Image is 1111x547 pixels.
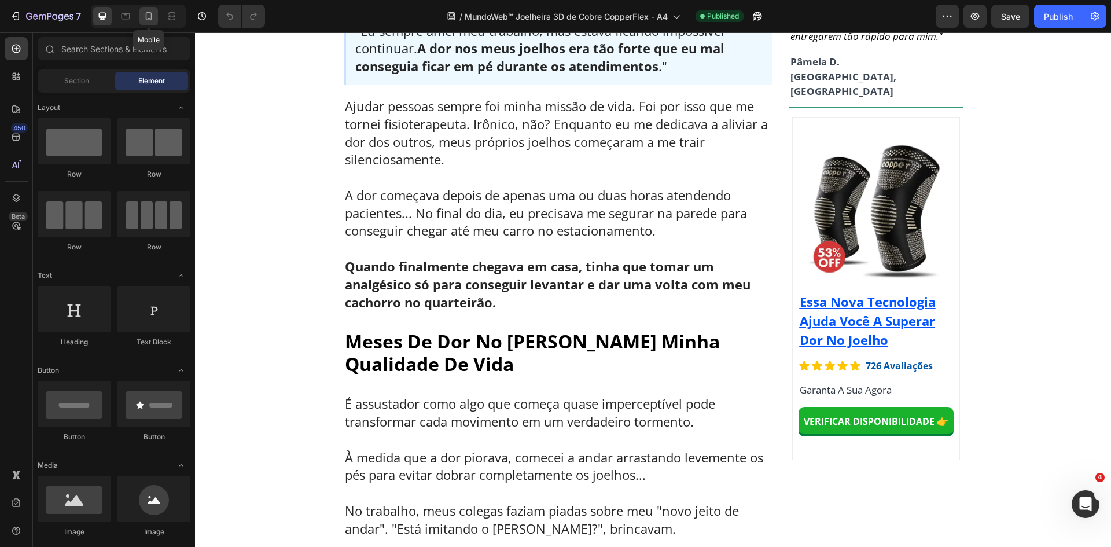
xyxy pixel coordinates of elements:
p: 7 [76,9,81,23]
span: Toggle open [172,361,190,380]
span: Element [138,76,165,86]
div: Button [117,432,190,442]
p: No trabalho, meus colegas faziam piadas sobre meu "novo jeito de andar". "Está imitando o [PERSON... [150,451,576,505]
div: Row [117,169,190,179]
div: Row [117,242,190,252]
div: Row [38,242,111,252]
div: 450 [11,123,28,133]
div: Publish [1044,10,1073,23]
iframe: Design area [195,32,1111,547]
strong: Quando finalmente chegava em casa, tinha que tomar um analgésico só para conseguir levantar e dar... [150,225,555,278]
span: Toggle open [172,456,190,475]
span: / [459,10,462,23]
div: Image [117,527,190,537]
span: Text [38,270,52,281]
input: Search Sections & Elements [38,37,190,60]
p: É assustador como algo que começa quase imperceptível pode transformar cada movimento em um verda... [150,362,576,398]
div: Beta [9,212,28,221]
div: Row [38,169,111,179]
span: Published [707,11,739,21]
a: VERIFICAR DISPONIBILIDADE 👉 [604,375,759,404]
div: Button [38,432,111,442]
span: 4 [1095,473,1105,482]
p: À medida que a dor piorava, comecei a andar arrastando levemente os pés para evitar dobrar comple... [150,398,576,451]
strong: A dor nos meus joelhos era tão forte que eu mal conseguia ficar em pé durante os atendimentos [160,7,529,42]
span: Toggle open [172,266,190,285]
div: Undo/Redo [218,5,265,28]
span: MundoWeb™ Joelheira 3D de Cobre CopperFlex - A4 [465,10,668,23]
p: Meses De Dor No [PERSON_NAME] Minha Qualidade De Vida [150,298,576,343]
p: Ajudar pessoas sempre foi minha missão de vida. Foi por isso que me tornei fisioterapeuta. Irônic... [150,65,576,136]
strong: 726 Avaliações [671,327,738,340]
button: Save [991,5,1029,28]
iframe: Intercom live chat [1072,490,1099,518]
span: Save [1001,12,1020,21]
div: Heading [38,337,111,347]
button: 7 [5,5,86,28]
span: Media [38,460,58,471]
button: Publish [1034,5,1083,28]
span: Button [38,365,59,376]
img: gempages_463923879945962577-28e294fb-a7a7-4b68-bb1a-3d172b0327cf.webp [612,108,751,247]
span: Layout [38,102,60,113]
div: Image [38,527,111,537]
p: Pâmela D. [GEOGRAPHIC_DATA], [GEOGRAPHIC_DATA] [595,22,767,67]
span: Toggle open [172,98,190,117]
div: Text Block [117,337,190,347]
span: Section [64,76,89,86]
p: A dor começava depois de apenas uma ou duas horas atendendo pacientes... No final do dia, eu prec... [150,136,576,278]
p: VERIFICAR DISPONIBILIDADE 👉 [609,383,753,395]
a: Essa Nova Tecnologia Ajuda Você A Superar Dor No Joelho [605,260,741,316]
p: Garanta A Sua Agora [605,350,757,365]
